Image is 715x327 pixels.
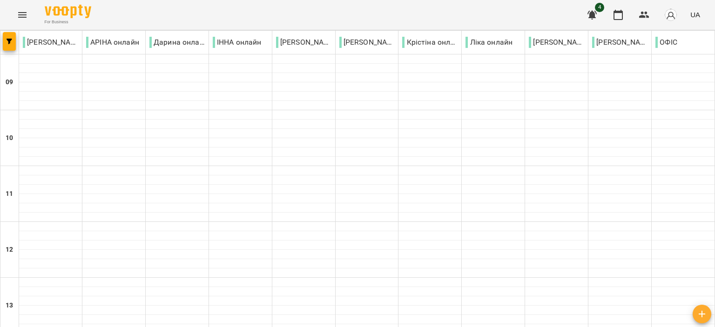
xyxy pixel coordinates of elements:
[276,37,331,48] p: [PERSON_NAME]
[149,37,205,48] p: Дарина онлайн
[592,37,648,48] p: [PERSON_NAME]
[6,77,13,87] h6: 09
[655,37,677,48] p: ОФІС
[690,10,700,20] span: UA
[6,189,13,199] h6: 11
[402,37,458,48] p: Крістіна онлайн
[6,133,13,143] h6: 10
[595,3,604,12] span: 4
[45,5,91,18] img: Voopty Logo
[86,37,139,48] p: АРІНА онлайн
[11,4,34,26] button: Menu
[687,6,704,23] button: UA
[465,37,513,48] p: Ліка онлайн
[339,37,395,48] p: [PERSON_NAME]
[693,305,711,323] button: Створити урок
[23,37,78,48] p: [PERSON_NAME]
[213,37,262,48] p: ІННА онлайн
[6,245,13,255] h6: 12
[529,37,584,48] p: [PERSON_NAME]
[45,19,91,25] span: For Business
[6,300,13,311] h6: 13
[664,8,677,21] img: avatar_s.png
